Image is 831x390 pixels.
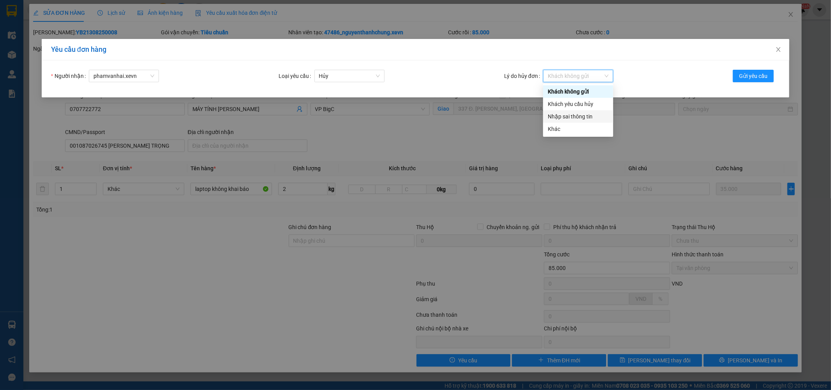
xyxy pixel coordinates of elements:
label: Loại yêu cầu [279,70,314,82]
div: Khác [548,125,609,133]
span: Gửi yêu cầu [739,72,767,80]
div: Khách không gửi [548,87,609,96]
div: Khách không gửi [543,85,613,98]
span: Hủy [319,70,380,82]
div: Khách yêu cầu hủy [543,98,613,110]
div: Nhập sai thông tin [543,110,613,123]
span: Khách không gửi [548,70,609,82]
div: Nhập sai thông tin [548,112,609,121]
label: Lý do hủy đơn [504,70,543,82]
div: Yêu cầu đơn hàng [51,45,780,54]
span: phamvanhai.xevn [94,70,154,82]
label: Người nhận [51,70,89,82]
button: Gửi yêu cầu [733,70,774,82]
button: Close [767,39,789,61]
div: Khách yêu cầu hủy [548,100,609,108]
div: Khác [543,123,613,135]
span: close [775,46,782,53]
